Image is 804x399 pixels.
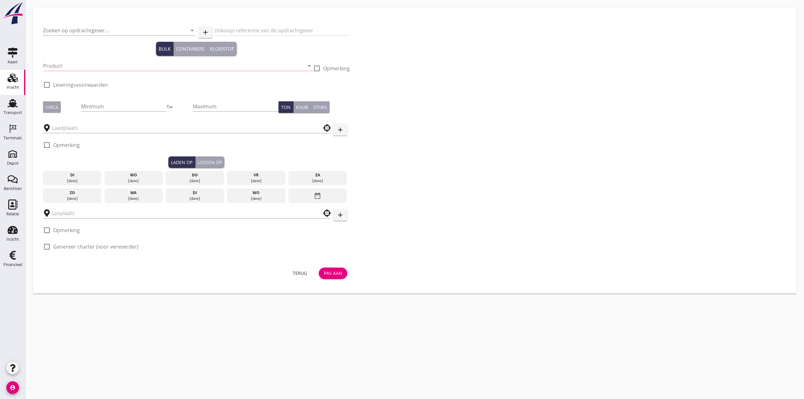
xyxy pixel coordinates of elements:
[106,172,161,178] div: wo
[314,190,321,201] i: date_range
[171,159,192,166] div: Laden op
[8,60,18,64] div: Kaart
[3,263,22,267] div: Financieel
[167,178,223,184] div: [DATE]
[4,187,22,191] div: Berichten
[188,27,196,34] i: arrow_drop_down
[296,104,308,111] div: Kuub
[7,85,19,89] div: Vracht
[167,196,223,201] div: [DATE]
[290,178,345,184] div: [DATE]
[52,208,313,218] input: Losplaats
[279,101,293,113] button: Ton
[43,25,178,35] input: Zoeken op opdrachtgever...
[229,190,284,196] div: wo
[7,161,19,165] div: Depot
[173,42,207,56] button: Containers
[324,270,342,276] div: Pas aan
[52,123,313,133] input: Laadplaats
[167,190,223,196] div: di
[336,126,344,134] i: add
[311,101,330,113] button: Stuks
[319,268,347,279] button: Pas aan
[45,190,100,196] div: zo
[53,82,108,88] label: Leveringsvoorwaarden
[313,104,327,111] div: Stuks
[202,28,209,36] i: add
[106,196,161,201] div: [DATE]
[229,172,284,178] div: vr
[159,45,171,53] div: Bulk
[281,104,291,111] div: Ton
[198,159,222,166] div: Lossen op
[176,45,204,53] div: Containers
[53,142,80,148] label: Opmerking
[45,172,100,178] div: di
[193,101,279,111] input: Maximum
[53,244,138,250] label: Genereer charter (voor vervoerder)
[291,270,309,276] div: Terug
[53,227,80,233] label: Opmerking
[81,101,167,111] input: Minimum
[168,156,195,168] button: Laden op
[207,42,237,56] button: Vloeistof
[45,178,100,184] div: [DATE]
[1,2,24,25] img: logo-small.a267ee39.svg
[305,62,313,70] i: arrow_drop_down
[210,45,234,53] div: Vloeistof
[167,104,193,110] div: Tot
[106,178,161,184] div: [DATE]
[336,211,344,219] i: add
[43,61,304,71] input: Product
[6,212,19,216] div: Relatie
[195,156,224,168] button: Lossen op
[3,111,22,115] div: Transport
[43,101,61,113] button: Circa
[290,172,345,178] div: za
[6,237,19,241] div: Inzicht
[286,268,314,279] button: Terug
[229,178,284,184] div: [DATE]
[293,101,311,113] button: Kuub
[3,136,22,140] div: Terminals
[46,104,58,111] div: Circa
[6,381,19,394] i: account_circle
[229,196,284,201] div: [DATE]
[323,65,350,72] label: Opmerking
[106,190,161,196] div: ma
[156,42,173,56] button: Bulk
[167,172,223,178] div: do
[45,196,100,201] div: [DATE]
